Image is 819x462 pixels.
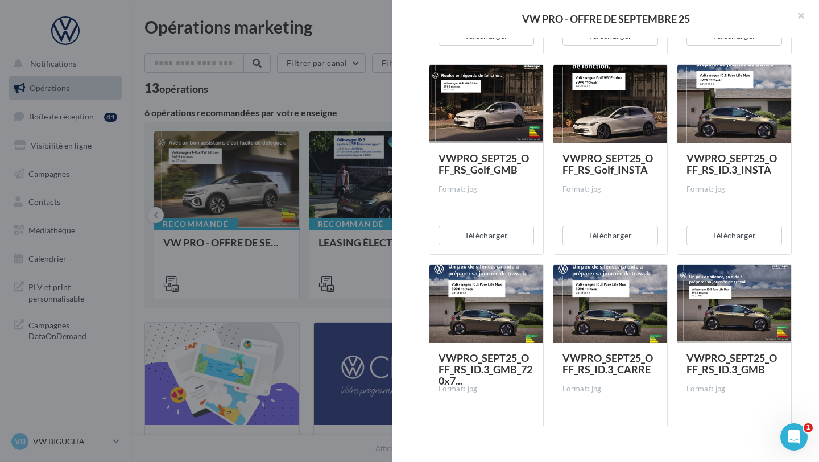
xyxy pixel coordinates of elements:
[804,423,813,432] span: 1
[562,352,653,376] span: VWPRO_SEPT25_OFF_RS_ID.3_CARRE
[780,423,808,451] iframe: Intercom live chat
[439,226,534,245] button: Télécharger
[562,152,653,176] span: VWPRO_SEPT25_OFF_RS_Golf_INSTA
[439,352,532,387] span: VWPRO_SEPT25_OFF_RS_ID.3_GMB_720x7...
[686,352,777,376] span: VWPRO_SEPT25_OFF_RS_ID.3_GMB
[686,184,782,195] div: Format: jpg
[411,14,801,24] div: VW PRO - OFFRE DE SEPTEMBRE 25
[439,384,534,394] div: Format: jpg
[439,184,534,195] div: Format: jpg
[686,384,782,394] div: Format: jpg
[686,152,777,176] span: VWPRO_SEPT25_OFF_RS_ID.3_INSTA
[562,184,658,195] div: Format: jpg
[686,226,782,245] button: Télécharger
[562,226,658,245] button: Télécharger
[562,384,658,394] div: Format: jpg
[439,152,529,176] span: VWPRO_SEPT25_OFF_RS_Golf_GMB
